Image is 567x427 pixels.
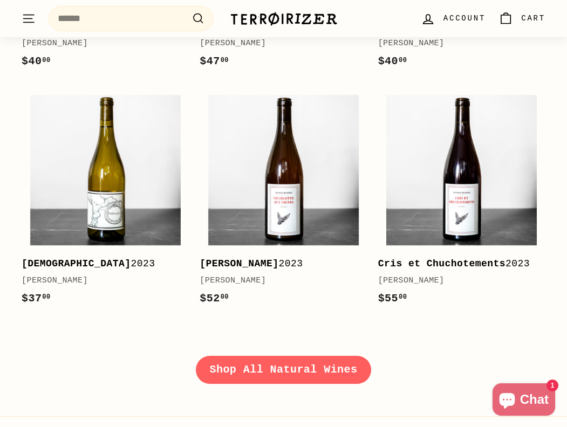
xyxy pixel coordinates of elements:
[489,383,558,418] inbox-online-store-chat: Shopify online store chat
[378,256,535,272] div: 2023
[200,37,356,50] div: [PERSON_NAME]
[42,57,50,64] sup: 00
[200,55,229,67] span: $47
[221,293,229,301] sup: 00
[22,292,51,305] span: $37
[399,57,407,64] sup: 00
[378,37,535,50] div: [PERSON_NAME]
[378,86,545,318] a: Cris et Chuchotements2023[PERSON_NAME]
[22,55,51,67] span: $40
[196,356,372,384] a: Shop All Natural Wines
[200,86,367,318] a: [PERSON_NAME]2023[PERSON_NAME]
[200,274,356,287] div: [PERSON_NAME]
[42,293,50,301] sup: 00
[443,12,486,24] span: Account
[378,258,505,269] b: Cris et Chuchotements
[378,55,407,67] span: $40
[221,57,229,64] sup: 00
[22,37,178,50] div: [PERSON_NAME]
[22,274,178,287] div: [PERSON_NAME]
[22,258,131,269] b: [DEMOGRAPHIC_DATA]
[22,256,178,272] div: 2023
[22,86,189,318] a: [DEMOGRAPHIC_DATA]2023[PERSON_NAME]
[378,292,407,305] span: $55
[492,3,552,35] a: Cart
[521,12,545,24] span: Cart
[200,292,229,305] span: $52
[378,274,535,287] div: [PERSON_NAME]
[200,258,278,269] b: [PERSON_NAME]
[200,256,356,272] div: 2023
[399,293,407,301] sup: 00
[414,3,492,35] a: Account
